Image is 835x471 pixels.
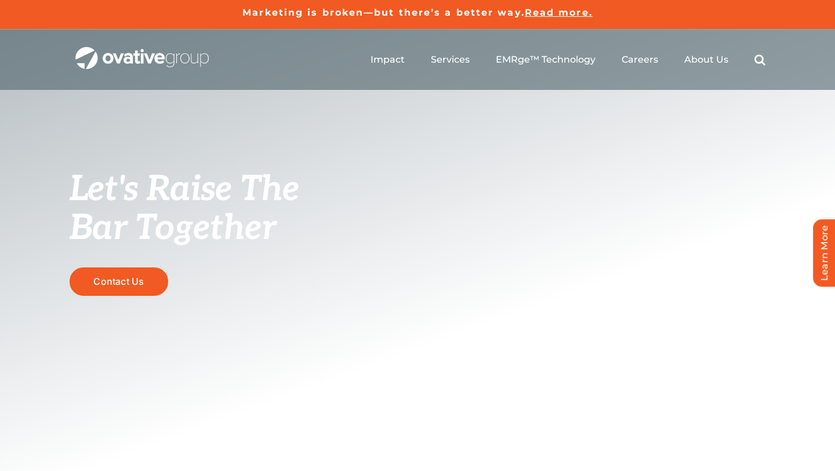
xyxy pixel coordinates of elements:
[525,7,593,18] a: Read more.
[754,54,765,66] a: Search
[622,54,658,66] a: Careers
[371,41,765,78] nav: Menu
[242,7,525,18] a: Marketing is broken—but there’s a better way.
[371,54,405,66] a: Impact
[496,54,596,66] a: EMRge™ Technology
[70,169,300,211] span: Let's Raise The
[93,276,144,287] span: Contact Us
[684,54,728,66] a: About Us
[70,267,168,296] a: Contact Us
[70,208,276,249] span: Bar Together
[75,46,209,57] a: OG_Full_horizontal_WHT
[431,54,470,66] a: Services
